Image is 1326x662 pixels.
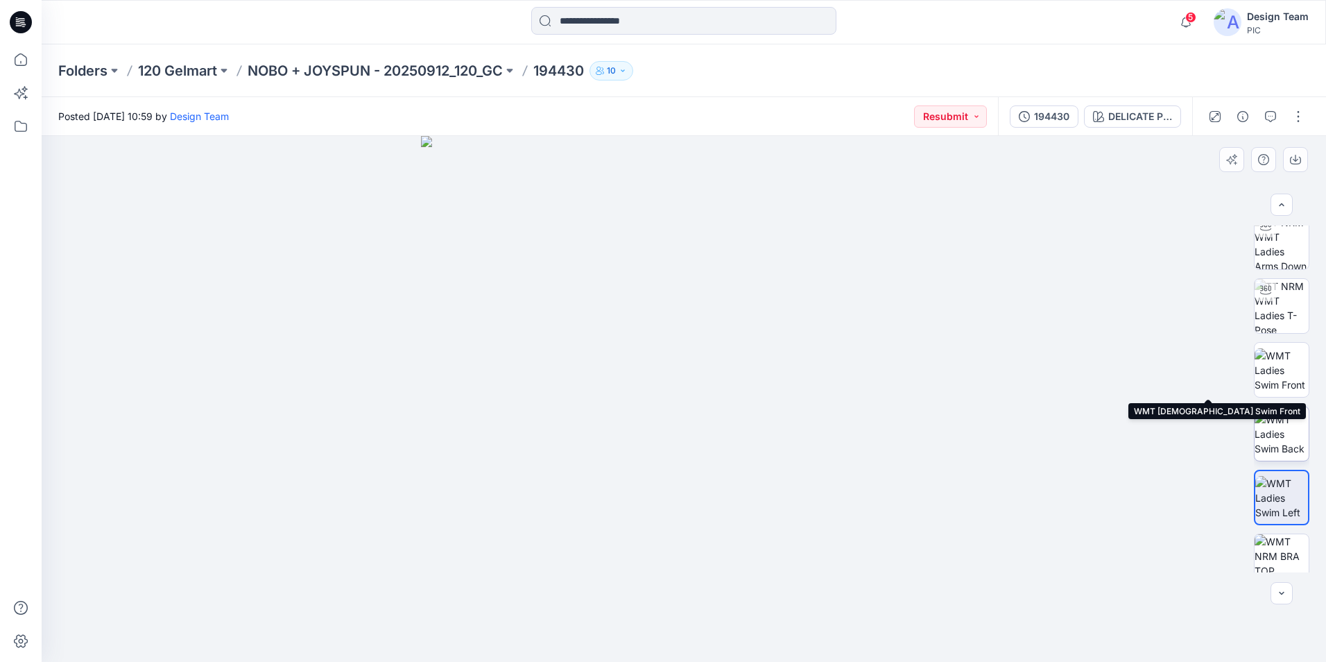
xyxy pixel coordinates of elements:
img: TT NRM WMT Ladies T-Pose [1255,279,1309,333]
div: 194430 [1034,109,1069,124]
button: Details [1232,105,1254,128]
button: 194430 [1010,105,1078,128]
a: Design Team [170,110,229,122]
div: DELICATE PINK [1108,109,1172,124]
div: Design Team [1247,8,1309,25]
img: WMT Ladies Swim Front [1255,348,1309,392]
p: 10 [607,63,616,78]
a: Folders [58,61,107,80]
img: WMT Ladies Swim Back [1255,412,1309,456]
a: NOBO + JOYSPUN - 20250912_120_GC [248,61,503,80]
img: WMT NRM BRA TOP GHOST [1255,534,1309,588]
img: TT NRM WMT Ladies Arms Down [1255,215,1309,269]
a: 120 Gelmart [138,61,217,80]
button: 10 [589,61,633,80]
span: Posted [DATE] 10:59 by [58,109,229,124]
img: WMT Ladies Swim Left [1255,476,1308,520]
span: 5 [1185,12,1196,23]
img: eyJhbGciOiJIUzI1NiIsImtpZCI6IjAiLCJzbHQiOiJzZXMiLCJ0eXAiOiJKV1QifQ.eyJkYXRhIjp7InR5cGUiOiJzdG9yYW... [421,136,947,662]
button: DELICATE PINK [1084,105,1181,128]
p: 194430 [533,61,584,80]
div: PIC [1247,25,1309,35]
img: avatar [1214,8,1241,36]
